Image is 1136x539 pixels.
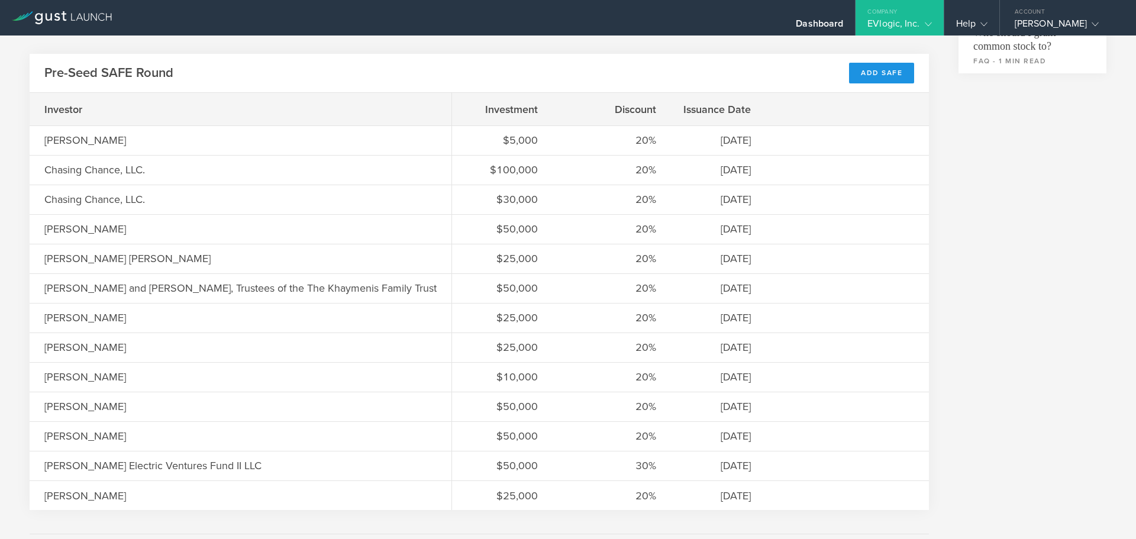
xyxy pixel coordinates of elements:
[686,162,751,177] div: [DATE]
[956,18,987,35] div: Help
[44,133,163,148] div: [PERSON_NAME]
[44,340,163,355] div: [PERSON_NAME]
[467,458,538,473] div: $50,000
[796,18,843,35] div: Dashboard
[1077,482,1136,539] iframe: Chat Widget
[567,102,656,117] div: Discount
[686,428,751,444] div: [DATE]
[467,428,538,444] div: $50,000
[467,251,538,266] div: $25,000
[849,63,914,83] div: Add SAFE
[567,221,656,237] div: 20%
[44,64,173,82] h2: Pre-Seed SAFE Round
[686,458,751,473] div: [DATE]
[867,18,931,35] div: EVlogic, Inc.
[567,369,656,385] div: 20%
[467,310,538,325] div: $25,000
[44,369,163,385] div: [PERSON_NAME]
[467,192,538,207] div: $30,000
[686,251,751,266] div: [DATE]
[44,428,163,444] div: [PERSON_NAME]
[686,369,751,385] div: [DATE]
[44,458,262,473] div: [PERSON_NAME] Electric Ventures Fund II LLC
[567,488,656,504] div: 20%
[973,18,1092,53] span: Who should I grant common stock to?
[567,280,656,296] div: 20%
[567,399,656,414] div: 20%
[567,458,656,473] div: 30%
[467,102,538,117] div: Investment
[973,56,1092,66] small: faq - 1 min read
[44,221,163,237] div: [PERSON_NAME]
[44,251,211,266] div: [PERSON_NAME] [PERSON_NAME]
[44,310,163,325] div: [PERSON_NAME]
[686,192,751,207] div: [DATE]
[467,369,538,385] div: $10,000
[686,133,751,148] div: [DATE]
[567,162,656,177] div: 20%
[567,192,656,207] div: 20%
[567,133,656,148] div: 20%
[567,310,656,325] div: 20%
[44,488,163,504] div: [PERSON_NAME]
[467,399,538,414] div: $50,000
[567,340,656,355] div: 20%
[958,18,1106,73] a: Who should I grant common stock to?faq - 1 min read
[567,428,656,444] div: 20%
[44,192,163,207] div: Chasing Chance, LLC.
[467,221,538,237] div: $50,000
[467,488,538,504] div: $25,000
[467,162,538,177] div: $100,000
[686,488,751,504] div: [DATE]
[44,399,163,414] div: [PERSON_NAME]
[467,280,538,296] div: $50,000
[686,102,751,117] div: Issuance Date
[686,310,751,325] div: [DATE]
[686,280,751,296] div: [DATE]
[44,102,163,117] div: Investor
[686,221,751,237] div: [DATE]
[467,133,538,148] div: $5,000
[686,399,751,414] div: [DATE]
[1015,18,1115,35] div: [PERSON_NAME]
[567,251,656,266] div: 20%
[44,162,163,177] div: Chasing Chance, LLC.
[44,280,437,296] div: [PERSON_NAME] and [PERSON_NAME], Trustees of the The Khaymenis Family Trust
[467,340,538,355] div: $25,000
[686,340,751,355] div: [DATE]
